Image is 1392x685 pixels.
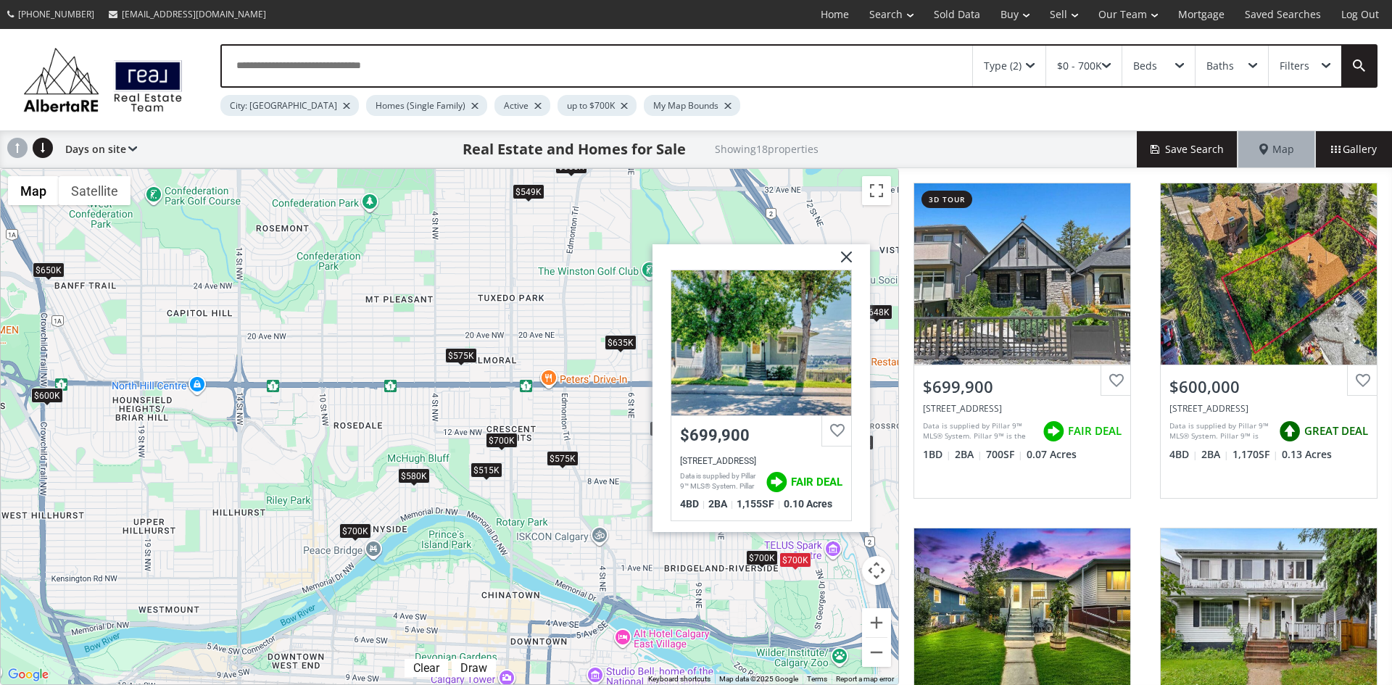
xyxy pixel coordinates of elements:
div: Draw [457,661,491,675]
div: Type (2) [984,61,1022,71]
a: $699,900[STREET_ADDRESS]Data is supplied by Pillar 9™ MLS® System. Pillar 9™ is the owner of the ... [671,269,852,520]
button: Show street map [8,176,59,205]
div: Gallery [1315,131,1392,167]
div: Baths [1206,61,1234,71]
span: 0.10 Acres [784,497,832,509]
span: GREAT DEAL [1304,423,1368,439]
a: [EMAIL_ADDRESS][DOMAIN_NAME] [101,1,273,28]
span: 2 BA [708,497,733,509]
div: Clear [410,661,443,675]
span: 0.13 Acres [1282,447,1332,462]
div: Homes (Single Family) [366,95,487,116]
div: Data is supplied by Pillar 9™ MLS® System. Pillar 9™ is the owner of the copyright in its MLS® Sy... [923,420,1035,442]
span: 4 BD [1169,447,1198,462]
div: $650K [555,158,587,173]
span: 4 BD [680,497,705,509]
div: $0 - 700K [1057,61,1102,71]
a: 3d tour$699,900[STREET_ADDRESS]Data is supplied by Pillar 9™ MLS® System. Pillar 9™ is the owner ... [899,168,1145,513]
div: $600K [31,388,63,403]
div: $650K [33,262,65,277]
span: Map data ©2025 Google [719,675,798,683]
button: Zoom in [862,608,891,637]
button: Toggle fullscreen view [862,176,891,205]
div: $648K [861,304,892,320]
div: $700K [339,523,371,539]
img: rating icon [762,467,791,496]
span: Map [1259,142,1294,157]
div: up to $700K [558,95,637,116]
span: 1,170 SF [1232,447,1278,462]
button: Show satellite imagery [59,176,130,205]
a: Open this area in Google Maps (opens a new window) [4,665,52,684]
span: FAIR DEAL [791,475,842,488]
div: $515K [471,462,502,477]
button: Save Search [1137,131,1238,167]
img: Google [4,665,52,684]
span: 2 BA [955,447,982,462]
div: Click to draw. [452,661,496,675]
a: $600,000[STREET_ADDRESS]Data is supplied by Pillar 9™ MLS® System. Pillar 9™ is the owner of the ... [1145,168,1392,513]
span: 0.07 Acres [1027,447,1077,462]
div: Days on site [58,131,137,167]
div: Filters [1280,61,1309,71]
span: 1 BD [923,447,951,462]
div: $699,900 [923,375,1122,398]
span: 2 BA [1201,447,1229,462]
div: $575K [547,450,579,465]
div: $580K [398,468,430,483]
div: My Map Bounds [644,95,740,116]
h1: Real Estate and Homes for Sale [463,139,686,159]
img: rating icon [1039,417,1068,446]
span: [PHONE_NUMBER] [18,8,94,20]
span: [EMAIL_ADDRESS][DOMAIN_NAME] [122,8,266,20]
button: Zoom out [862,638,891,667]
button: Map camera controls [862,556,891,585]
div: Map [1238,131,1315,167]
div: $700K [650,421,681,436]
span: FAIR DEAL [1068,423,1122,439]
div: Beds [1133,61,1157,71]
span: 700 SF [986,447,1023,462]
img: Logo [16,43,190,116]
div: $600,000 [1169,375,1368,398]
div: $700K [486,433,518,448]
div: 1516 24 Street NW, Calgary, AB T2N 2P9 [1169,402,1368,415]
div: $699,900 [680,425,842,444]
div: $700K [746,549,778,565]
div: 1508 Child Avenue NE, Calgary, AB T2E 5E4 [671,270,851,415]
h2: Showing 18 properties [715,144,819,154]
div: $635K [605,335,637,350]
div: 904 1 Avenue NW, Calgary, AB T2N0A5 [923,402,1122,415]
div: $700K [779,552,811,567]
span: 1,155 SF [737,497,780,509]
div: 1508 Child Avenue NE, Calgary, AB T2E 5E4 [680,455,842,465]
div: $575K [445,347,477,362]
div: Data is supplied by Pillar 9™ MLS® System. Pillar 9™ is the owner of the copyright in its MLS® Sy... [680,470,758,492]
img: x.svg [823,244,859,280]
div: Data is supplied by Pillar 9™ MLS® System. Pillar 9™ is the owner of the copyright in its MLS® Sy... [1169,420,1272,442]
span: Gallery [1331,142,1377,157]
div: Click to clear. [405,661,448,675]
img: rating icon [1275,417,1304,446]
button: Keyboard shortcuts [648,674,710,684]
div: $549K [513,184,544,199]
a: Terms [807,675,827,683]
div: City: [GEOGRAPHIC_DATA] [220,95,359,116]
div: Active [494,95,550,116]
a: Report a map error [836,675,894,683]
